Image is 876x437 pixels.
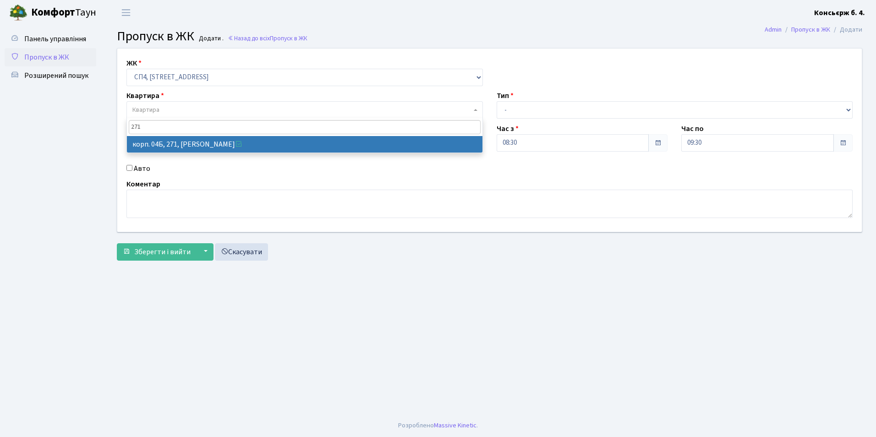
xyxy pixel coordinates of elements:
label: Авто [134,163,150,174]
label: Тип [497,90,514,101]
img: logo.png [9,4,27,22]
a: Розширений пошук [5,66,96,85]
li: Додати [830,25,862,35]
span: Квартира [132,105,159,115]
label: ЖК [126,58,142,69]
b: Консьєрж б. 4. [814,8,865,18]
span: Пропуск в ЖК [24,52,69,62]
a: Пропуск в ЖК [791,25,830,34]
a: Admin [765,25,782,34]
span: Розширений пошук [24,71,88,81]
label: Час з [497,123,519,134]
span: Панель управління [24,34,86,44]
a: Пропуск в ЖК [5,48,96,66]
button: Переключити навігацію [115,5,137,20]
label: Коментар [126,179,160,190]
button: Зберегти і вийти [117,243,197,261]
b: Комфорт [31,5,75,20]
nav: breadcrumb [751,20,876,39]
label: Час по [681,123,704,134]
a: Скасувати [215,243,268,261]
label: Квартира [126,90,164,101]
li: корп. 04Б, 271, [PERSON_NAME] [127,136,482,153]
a: Назад до всіхПропуск в ЖК [228,34,307,43]
a: Панель управління [5,30,96,48]
small: Додати . [197,35,224,43]
a: Консьєрж б. 4. [814,7,865,18]
span: Пропуск в ЖК [117,27,194,45]
span: Пропуск в ЖК [270,34,307,43]
div: Розроблено . [398,421,478,431]
a: Massive Kinetic [434,421,476,430]
span: Зберегти і вийти [134,247,191,257]
span: Таун [31,5,96,21]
